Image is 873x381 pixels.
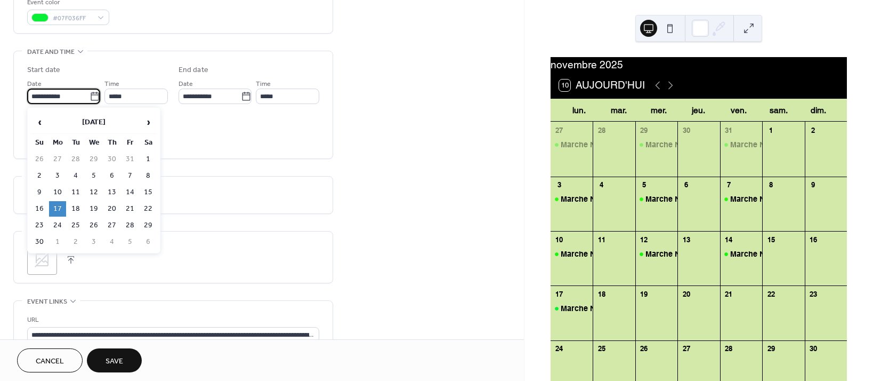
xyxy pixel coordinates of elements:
div: 3 [554,180,564,190]
td: 27 [49,152,66,167]
th: Th [103,135,120,150]
div: 11 [596,235,606,244]
span: ‹ [31,112,47,133]
td: 23 [31,218,48,233]
th: Mo [49,135,66,150]
td: 27 [103,218,120,233]
div: Marche Nordique FAISANDERIE (sur inscription : merci de vous inscrire par SMS ou MAIL avant le 13... [720,249,762,259]
td: 26 [85,218,102,233]
div: 22 [766,290,775,299]
div: 25 [596,344,606,354]
div: 16 [809,235,818,244]
div: Marche Nordique BAS CUVIER (sur inscription : merci de vous inscrire par SMS ou MAIL jusqu'au 26/... [551,139,593,150]
span: Date and time [27,46,75,58]
div: 10 [554,235,564,244]
td: 5 [85,168,102,184]
th: We [85,135,102,150]
div: 28 [596,125,606,135]
td: 30 [103,152,120,167]
span: Date [179,78,193,90]
div: 13 [681,235,691,244]
span: Cancel [36,356,64,367]
div: Marche Nordique BAS CUVIER (sur inscription : merci de vous inscrire par SMS ou MAIL jusqu'au 28/... [635,139,677,150]
div: 8 [766,180,775,190]
div: 2 [809,125,818,135]
td: 7 [122,168,139,184]
td: 16 [31,201,48,217]
div: 23 [809,290,818,299]
td: 29 [85,152,102,167]
th: Tu [67,135,84,150]
div: URL [27,314,317,326]
td: 2 [67,234,84,250]
td: 11 [67,185,84,200]
td: 12 [85,185,102,200]
td: 9 [31,185,48,200]
div: 18 [596,290,606,299]
button: Save [87,348,142,372]
div: 29 [639,125,649,135]
div: 17 [554,290,564,299]
span: › [140,112,156,133]
div: mer. [639,99,679,122]
th: Sa [140,135,157,150]
th: [DATE] [49,111,139,134]
div: 14 [724,235,733,244]
div: 6 [681,180,691,190]
td: 3 [49,168,66,184]
td: 24 [49,218,66,233]
td: 1 [49,234,66,250]
div: dim. [798,99,838,122]
button: 10Aujourd'hui [555,77,649,94]
td: 17 [49,201,66,217]
td: 2 [31,168,48,184]
td: 13 [103,185,120,200]
td: 1 [140,152,157,167]
td: 6 [103,168,120,184]
div: 5 [639,180,649,190]
div: Marche Nordique FAISANDERIE (sur inscription : merci de vous inscrire par SMS ou MAIL avant le 10... [635,249,677,259]
td: 19 [85,201,102,217]
td: 28 [122,218,139,233]
td: 20 [103,201,120,217]
div: 29 [766,344,775,354]
div: 20 [681,290,691,299]
div: Marche Nordique CABARET MASSON (sur inscription : merci de vous inscrire par SMS ou MAIL avant le... [551,194,593,204]
span: #07F036FF [53,13,92,24]
div: jeu. [678,99,718,122]
span: Event links [27,296,67,307]
div: 30 [809,344,818,354]
div: 26 [639,344,649,354]
td: 6 [140,234,157,250]
td: 3 [85,234,102,250]
th: Fr [122,135,139,150]
div: 1 [766,125,775,135]
div: 27 [554,125,564,135]
div: novembre 2025 [551,57,847,73]
div: 9 [809,180,818,190]
span: Time [256,78,271,90]
div: 27 [681,344,691,354]
td: 21 [122,201,139,217]
div: 30 [681,125,691,135]
div: ven. [718,99,758,122]
span: Save [106,356,123,367]
td: 15 [140,185,157,200]
td: 4 [67,168,84,184]
div: ; [27,245,57,275]
div: 31 [724,125,733,135]
div: 4 [596,180,606,190]
th: Su [31,135,48,150]
td: 5 [122,234,139,250]
div: Marche Nordique FAISANDERIE (sur inscription : merci de vous inscrire par SMS ou MAIL avant le 09... [551,249,593,259]
div: Marche Nordique BAS CUVIER (sur inscription : merci de vous inscrire par SMS ou MAIL jusqu'au 30/... [720,139,762,150]
span: Date [27,78,42,90]
div: sam. [758,99,798,122]
div: 21 [724,290,733,299]
td: 10 [49,185,66,200]
div: 28 [724,344,733,354]
td: 29 [140,218,157,233]
div: Start date [27,65,60,76]
div: lun. [559,99,599,122]
div: 15 [766,235,775,244]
